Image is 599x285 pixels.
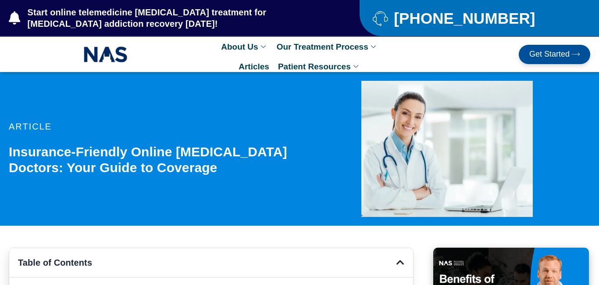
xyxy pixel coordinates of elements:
[9,122,304,131] p: article
[392,13,535,24] span: [PHONE_NUMBER]
[9,7,324,29] a: Start online telemedicine [MEDICAL_DATA] treatment for [MEDICAL_DATA] addiction recovery [DATE]!
[217,37,272,57] a: About Us
[396,258,404,267] div: Close table of contents
[9,144,304,176] h1: Insurance-Friendly Online [MEDICAL_DATA] Doctors: Your Guide to Coverage
[529,50,570,59] span: Get Started
[274,57,365,76] a: Patient Resources
[373,11,577,26] a: [PHONE_NUMBER]
[361,81,533,217] img: Telemedicine-Suboxone-Doctors-for-Opioid-Addiction-Treatment-in-Tennessee
[234,57,274,76] a: Articles
[25,7,324,29] span: Start online telemedicine [MEDICAL_DATA] treatment for [MEDICAL_DATA] addiction recovery [DATE]!
[84,44,128,65] img: NAS_email_signature-removebg-preview.png
[18,257,396,268] h4: Table of Contents
[519,45,590,64] a: Get Started
[272,37,382,57] a: Our Treatment Process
